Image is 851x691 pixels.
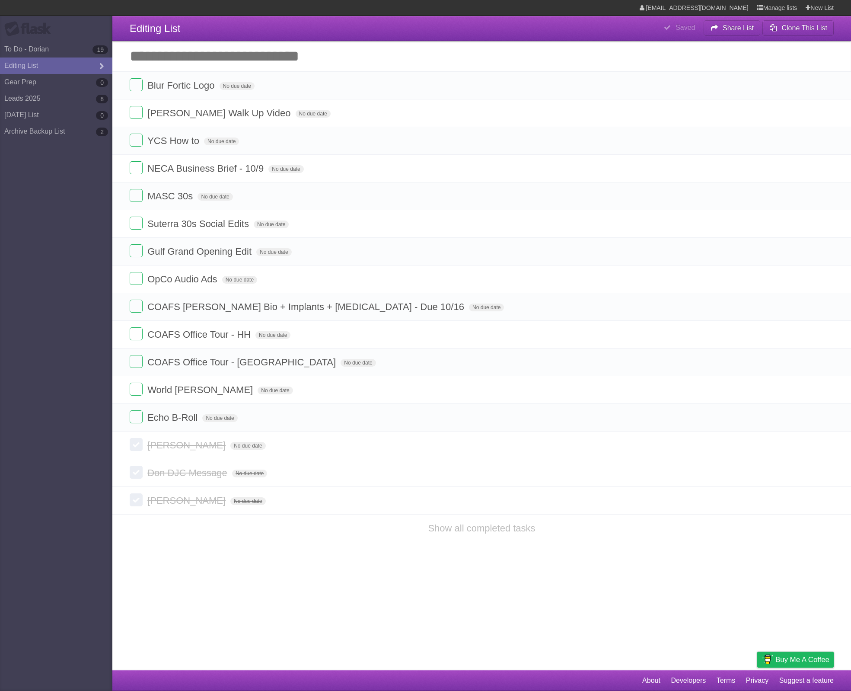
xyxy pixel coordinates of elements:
[130,466,143,479] label: Done
[220,82,255,90] span: No due date
[147,191,195,202] span: MASC 30s
[130,327,143,340] label: Done
[147,384,255,395] span: World [PERSON_NAME]
[130,493,143,506] label: Done
[147,108,293,118] span: [PERSON_NAME] Walk Up Video
[147,412,200,423] span: Echo B-Roll
[254,221,289,228] span: No due date
[147,218,251,229] span: Suterra 30s Social Edits
[130,438,143,451] label: Done
[255,331,290,339] span: No due date
[775,652,829,667] span: Buy me a coffee
[130,22,180,34] span: Editing List
[96,111,108,120] b: 0
[130,161,143,174] label: Done
[92,45,108,54] b: 19
[671,672,706,689] a: Developers
[147,357,338,368] span: COAFS Office Tour - [GEOGRAPHIC_DATA]
[296,110,331,118] span: No due date
[147,440,228,451] span: [PERSON_NAME]
[130,106,143,119] label: Done
[147,301,466,312] span: COAFS [PERSON_NAME] Bio + Implants + [MEDICAL_DATA] - Due 10/16
[723,24,754,32] b: Share List
[198,193,233,201] span: No due date
[130,244,143,257] label: Done
[642,672,660,689] a: About
[130,355,143,368] label: Done
[147,329,253,340] span: COAFS Office Tour - HH
[130,383,143,396] label: Done
[147,135,201,146] span: YCS How to
[341,359,376,367] span: No due date
[4,21,56,37] div: Flask
[232,470,267,477] span: No due date
[130,189,143,202] label: Done
[704,20,761,36] button: Share List
[258,387,293,394] span: No due date
[147,163,266,174] span: NECA Business Brief - 10/9
[202,414,237,422] span: No due date
[676,24,695,31] b: Saved
[746,672,768,689] a: Privacy
[96,95,108,103] b: 8
[757,652,834,668] a: Buy me a coffee
[204,138,239,145] span: No due date
[96,78,108,87] b: 0
[130,134,143,147] label: Done
[762,20,834,36] button: Clone This List
[96,128,108,136] b: 2
[469,304,504,311] span: No due date
[256,248,291,256] span: No due date
[130,217,143,230] label: Done
[779,672,834,689] a: Suggest a feature
[230,442,265,450] span: No due date
[762,652,773,667] img: Buy me a coffee
[130,410,143,423] label: Done
[130,272,143,285] label: Done
[230,497,265,505] span: No due date
[147,467,229,478] span: Don DJC Message
[781,24,827,32] b: Clone This List
[147,80,217,91] span: Blur Fortic Logo
[147,246,254,257] span: Gulf Grand Opening Edit
[268,165,303,173] span: No due date
[717,672,736,689] a: Terms
[222,276,257,284] span: No due date
[130,78,143,91] label: Done
[147,495,228,506] span: [PERSON_NAME]
[130,300,143,313] label: Done
[147,274,219,285] span: OpCo Audio Ads
[428,523,535,534] a: Show all completed tasks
